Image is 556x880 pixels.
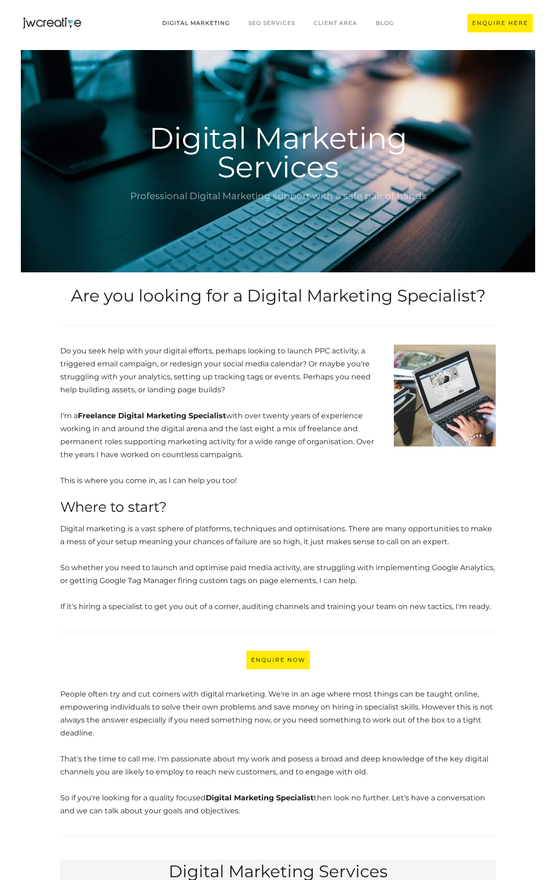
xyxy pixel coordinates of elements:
[304,14,366,32] a: CLIENT AREA
[60,522,496,613] p: Digital marketing is a vast sphere of platforms, techniques and optimisations. There are many opp...
[78,411,226,420] strong: Freelance Digital Marketing Specialist
[23,18,81,29] a: home
[60,284,496,307] h2: Are you looking for a Digital Marketing Specialist?
[366,14,403,32] a: BLOG
[239,14,304,32] a: SEO Services
[246,651,310,669] a: ENQUIRE Now
[472,19,528,28] div: ENQUIRE HERE
[98,124,458,181] h1: Digital Marketing Services
[394,345,496,446] img: Searching online with a laptop
[153,14,239,32] a: Digital marketing
[60,497,496,518] h3: Where to start?
[98,188,458,204] div: Professional Digital Marketing support with a safe pair of hands
[468,14,533,32] a: ENQUIRE HERE
[60,688,496,817] p: People often try and cut corners with digital marketing. We're in an age where most things can be...
[206,793,314,802] strong: Digital Marketing Specialist
[60,345,385,487] p: Do you seek help with your digital efforts, perhaps looking to launch PPC activity, a triggered e...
